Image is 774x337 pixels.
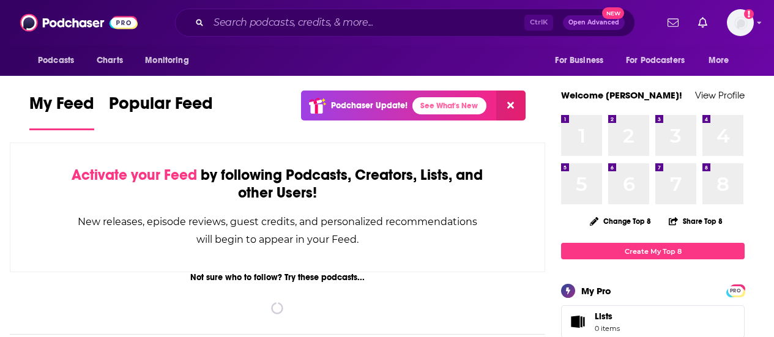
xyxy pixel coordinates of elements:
[72,166,197,184] span: Activate your Feed
[136,49,204,72] button: open menu
[602,7,624,19] span: New
[728,286,743,295] span: PRO
[20,11,138,34] img: Podchaser - Follow, Share and Rate Podcasts
[565,313,590,330] span: Lists
[175,9,635,37] div: Search podcasts, credits, & more...
[10,272,545,283] div: Not sure who to follow? Try these podcasts...
[568,20,619,26] span: Open Advanced
[727,9,754,36] button: Show profile menu
[626,52,685,69] span: For Podcasters
[695,89,745,101] a: View Profile
[581,285,611,297] div: My Pro
[72,166,483,202] div: by following Podcasts, Creators, Lists, and other Users!
[728,286,743,295] a: PRO
[412,97,486,114] a: See What's New
[582,213,658,229] button: Change Top 8
[209,13,524,32] input: Search podcasts, credits, & more...
[524,15,553,31] span: Ctrl K
[331,100,407,111] p: Podchaser Update!
[618,49,702,72] button: open menu
[145,52,188,69] span: Monitoring
[561,243,745,259] a: Create My Top 8
[38,52,74,69] span: Podcasts
[109,93,213,130] a: Popular Feed
[595,311,620,322] span: Lists
[693,12,712,33] a: Show notifications dropdown
[700,49,745,72] button: open menu
[595,324,620,333] span: 0 items
[595,311,612,322] span: Lists
[546,49,619,72] button: open menu
[668,209,723,233] button: Share Top 8
[727,9,754,36] img: User Profile
[109,93,213,121] span: Popular Feed
[555,52,603,69] span: For Business
[663,12,683,33] a: Show notifications dropdown
[744,9,754,19] svg: Add a profile image
[29,49,90,72] button: open menu
[97,52,123,69] span: Charts
[563,15,625,30] button: Open AdvancedNew
[727,9,754,36] span: Logged in as kayschr06
[89,49,130,72] a: Charts
[29,93,94,130] a: My Feed
[72,213,483,248] div: New releases, episode reviews, guest credits, and personalized recommendations will begin to appe...
[709,52,729,69] span: More
[29,93,94,121] span: My Feed
[561,89,682,101] a: Welcome [PERSON_NAME]!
